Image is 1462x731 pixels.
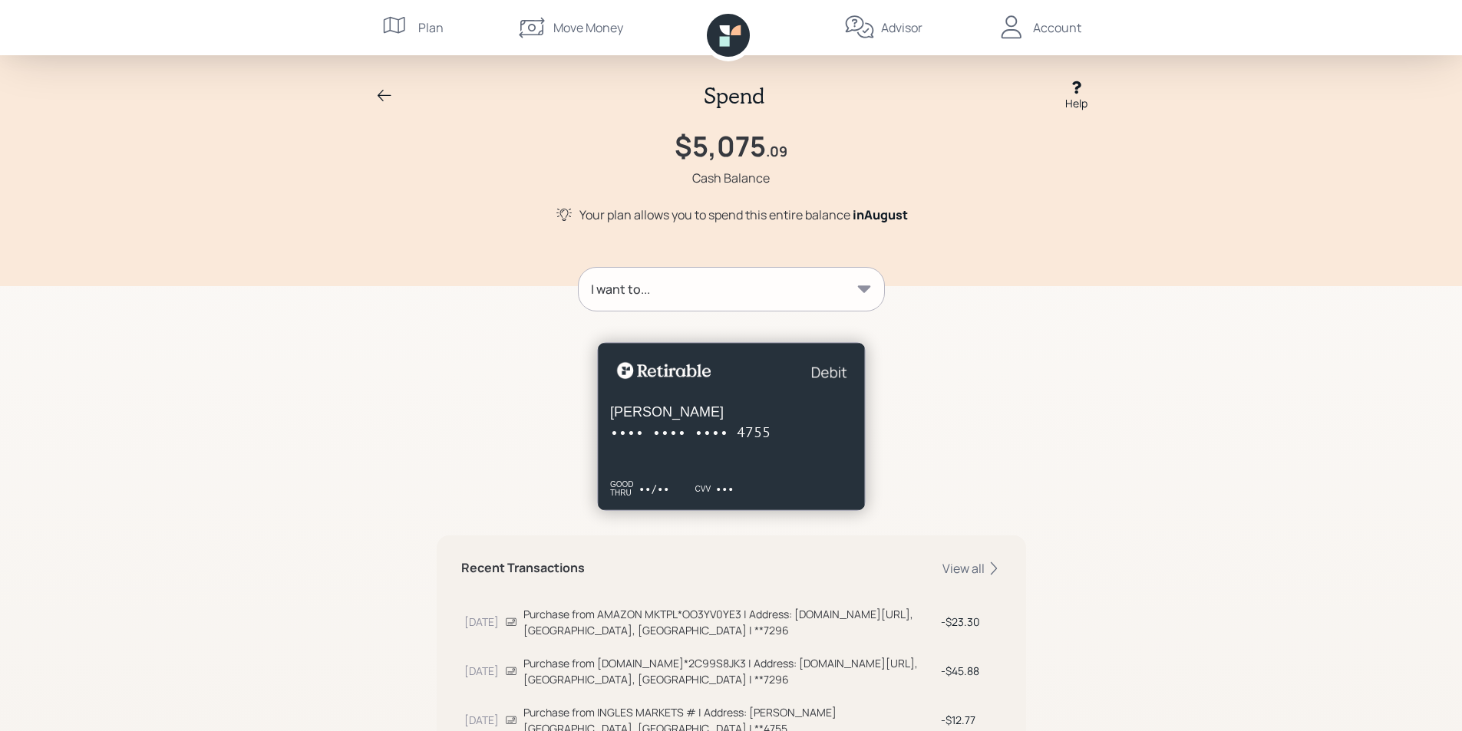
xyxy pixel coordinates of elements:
h4: .09 [766,143,787,160]
h1: $5,075 [675,130,766,163]
div: Purchase from [DOMAIN_NAME]*2C99S8JK3 | Address: [DOMAIN_NAME][URL], [GEOGRAPHIC_DATA], [GEOGRAPH... [523,655,935,687]
div: Purchase from AMAZON MKTPL*OO3YV0YE3 | Address: [DOMAIN_NAME][URL], [GEOGRAPHIC_DATA], [GEOGRAPHI... [523,606,935,638]
div: [DATE] [464,663,499,679]
div: Move Money [553,18,623,37]
div: Advisor [881,18,922,37]
div: $12.77 [941,712,998,728]
div: [DATE] [464,712,499,728]
div: Plan [418,18,444,37]
div: Help [1065,95,1087,111]
h5: Recent Transactions [461,561,585,575]
div: View all [942,560,1002,577]
div: Cash Balance [692,169,770,187]
span: in August [853,206,908,223]
div: Account [1033,18,1081,37]
div: I want to... [591,280,650,298]
div: [DATE] [464,614,499,630]
div: $23.30 [941,614,998,630]
div: Your plan allows you to spend this entire balance [579,206,908,224]
h2: Spend [704,83,764,109]
div: $45.88 [941,663,998,679]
